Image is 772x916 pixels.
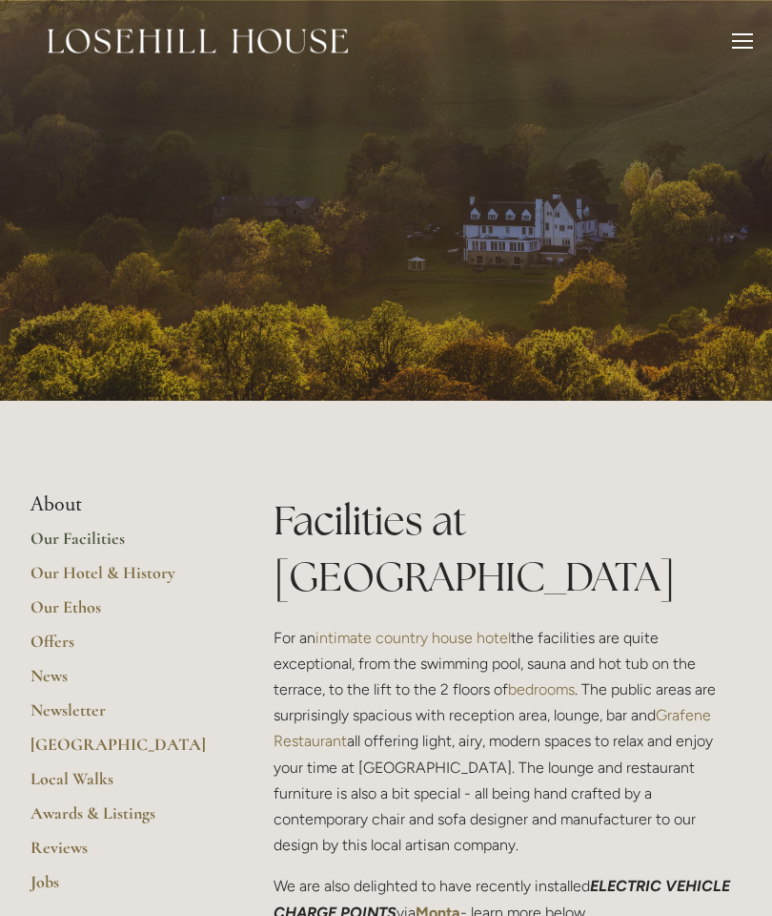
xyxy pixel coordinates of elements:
a: bedrooms [508,680,575,698]
a: News [30,665,213,699]
a: Awards & Listings [30,802,213,837]
a: Local Walks [30,768,213,802]
a: Jobs [30,871,213,906]
img: Losehill House [48,29,348,53]
a: Reviews [30,837,213,871]
p: For an the facilities are quite exceptional, from the swimming pool, sauna and hot tub on the ter... [274,625,742,859]
a: [GEOGRAPHIC_DATA] [30,734,213,768]
li: About [30,492,213,517]
a: Our Hotel & History [30,562,213,596]
a: intimate country house hotel [315,629,511,647]
a: Offers [30,631,213,665]
a: Our Facilities [30,528,213,562]
h1: Facilities at [GEOGRAPHIC_DATA] [274,492,742,605]
a: Our Ethos [30,596,213,631]
a: Newsletter [30,699,213,734]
